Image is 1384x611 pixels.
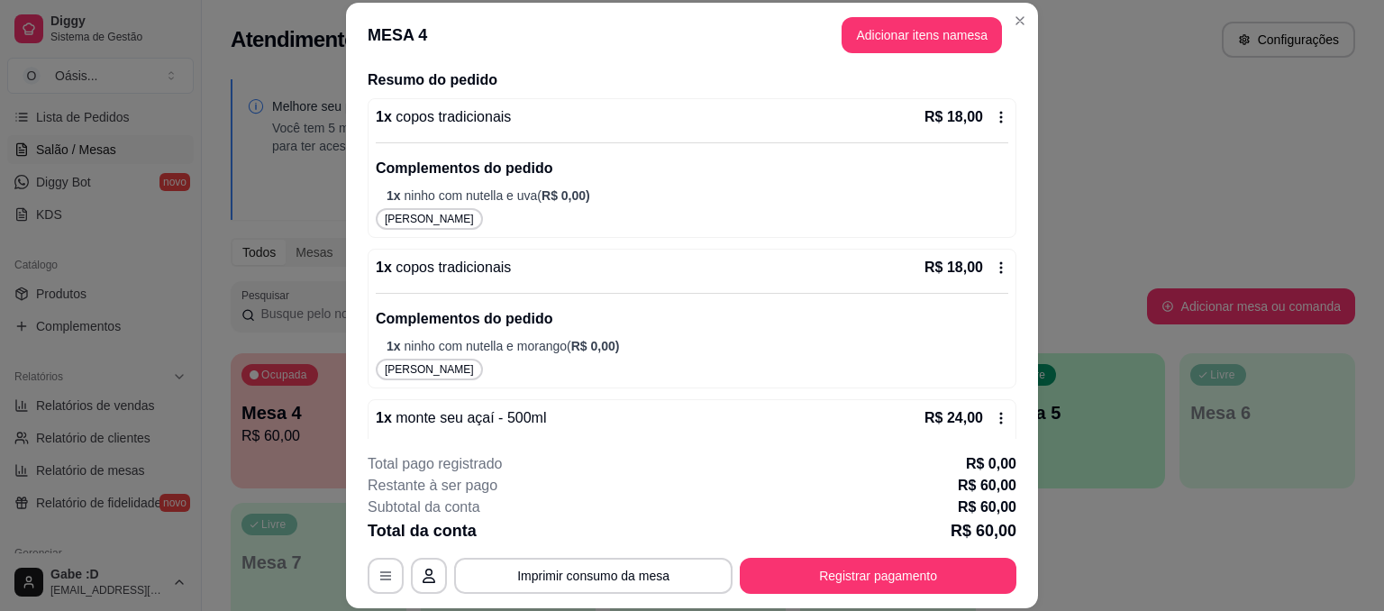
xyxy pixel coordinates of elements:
button: Close [1006,6,1034,35]
span: copos tradicionais [392,260,512,275]
p: Complementos do pedido [376,308,1008,330]
span: 1 x [387,339,404,353]
p: ninho com nutella e morango ( [387,337,1008,355]
p: Complementos do pedido [376,158,1008,179]
p: Total pago registrado [368,453,502,475]
p: Subtotal da conta [368,497,480,518]
span: [PERSON_NAME] [381,362,478,377]
button: Imprimir consumo da mesa [454,558,733,594]
p: Restante à ser pago [368,475,497,497]
p: R$ 60,00 [958,475,1016,497]
span: monte seu açaí - 500ml [392,410,547,425]
button: Registrar pagamento [740,558,1016,594]
h2: Resumo do pedido [368,69,1016,91]
p: R$ 24,00 [924,407,983,429]
p: 1 x [376,106,511,128]
p: Total da conta [368,518,477,543]
span: copos tradicionais [392,109,512,124]
p: ninho com nutella e uva ( [387,187,1008,205]
span: R$ 0,00 ) [571,339,620,353]
p: R$ 18,00 [924,257,983,278]
p: R$ 60,00 [958,497,1016,518]
p: R$ 60,00 [951,518,1016,543]
p: 1 x [376,407,546,429]
p: R$ 0,00 [966,453,1016,475]
span: R$ 0,00 ) [542,188,590,203]
button: Adicionar itens namesa [842,17,1002,53]
span: 1 x [387,188,404,203]
p: R$ 18,00 [924,106,983,128]
span: [PERSON_NAME] [381,212,478,226]
header: MESA 4 [346,3,1038,68]
p: 1 x [376,257,511,278]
